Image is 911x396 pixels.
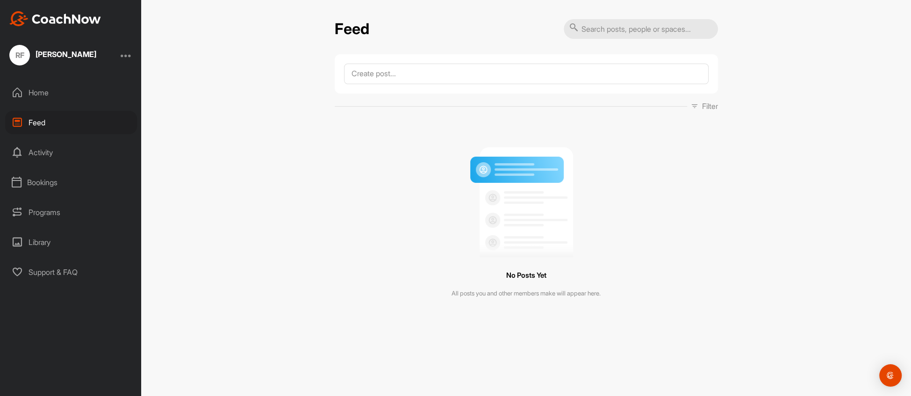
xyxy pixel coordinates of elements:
[506,269,546,282] h3: No Posts Yet
[879,364,902,387] div: Open Intercom Messenger
[9,45,30,65] div: RF
[5,141,137,164] div: Activity
[36,50,96,58] div: [PERSON_NAME]
[9,11,101,26] img: CoachNow
[5,171,137,194] div: Bookings
[5,201,137,224] div: Programs
[452,289,601,298] p: All posts you and other members make will appear here.
[702,101,718,112] p: Filter
[335,20,369,38] h2: Feed
[5,81,137,104] div: Home
[468,140,585,257] img: null result
[5,260,137,284] div: Support & FAQ
[564,19,718,39] input: Search posts, people or spaces...
[5,230,137,254] div: Library
[5,111,137,134] div: Feed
